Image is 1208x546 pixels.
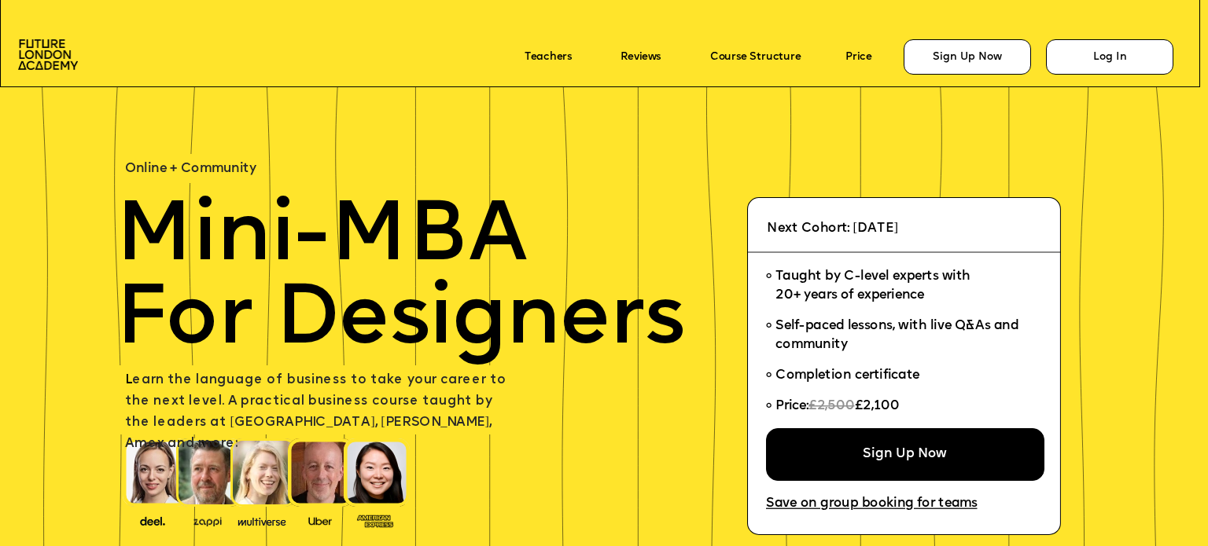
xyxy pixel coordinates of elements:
span: Online + Community [125,163,256,176]
span: L [125,373,132,387]
a: Save on group booking for teams [766,497,978,511]
img: image-93eab660-639c-4de6-957c-4ae039a0235a.png [352,511,399,530]
span: Price: [775,400,808,413]
a: Reviews [621,51,661,63]
span: Self-paced lessons, with live Q&As and community [775,320,1022,352]
span: For Designers [116,280,684,365]
img: image-aac980e9-41de-4c2d-a048-f29dd30a0068.png [18,39,79,70]
span: Taught by C-level experts with 20+ years of experience [775,270,970,302]
span: Mini-MBA [116,196,528,280]
img: image-b2f1584c-cbf7-4a77-bbe0-f56ae6ee31f2.png [184,514,231,527]
a: Price [845,51,871,63]
span: £2,100 [854,400,899,413]
img: image-99cff0b2-a396-4aab-8550-cf4071da2cb9.png [296,514,344,527]
a: Teachers [525,51,572,63]
span: earn the language of business to take your career to the next level. A practical business course ... [125,373,510,450]
span: Completion certificate [775,369,919,383]
img: image-388f4489-9820-4c53-9b08-f7df0b8d4ae2.png [129,512,176,528]
a: Course Structure [710,51,801,63]
span: Next Cohort: [DATE] [767,222,898,236]
img: image-b7d05013-d886-4065-8d38-3eca2af40620.png [234,512,290,528]
span: £2,500 [808,400,855,413]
